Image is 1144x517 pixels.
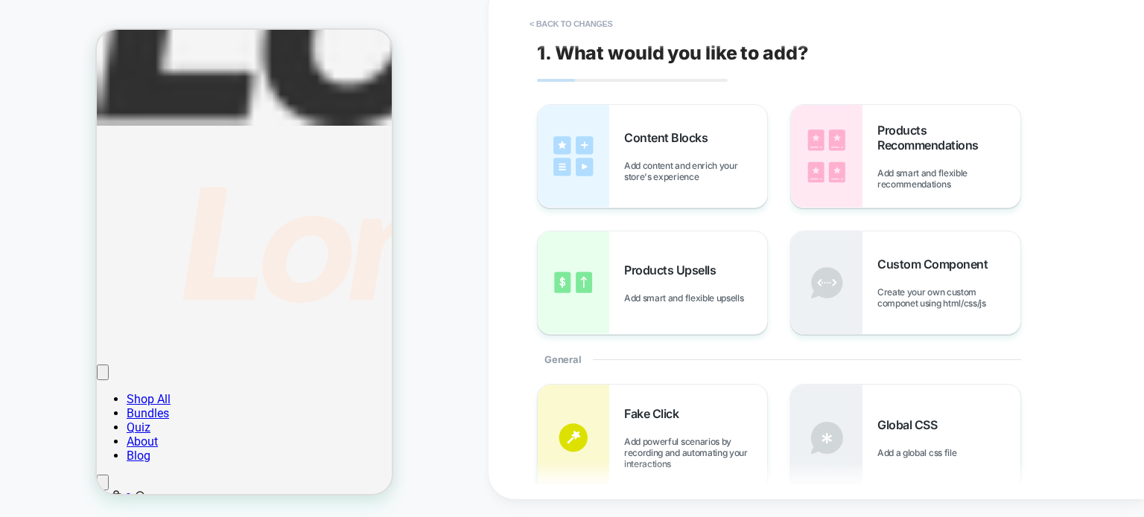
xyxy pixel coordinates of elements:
[30,362,74,376] a: Shop All
[624,130,715,145] span: Content Blocks
[30,391,54,405] a: Quiz
[537,42,808,64] span: 1. What would you like to add?
[877,257,995,272] span: Custom Component
[30,376,72,391] a: Bundles
[38,460,50,472] img: search-icon.svg
[13,460,25,472] img: Frame_1633.svg
[877,167,1020,190] span: Add smart and flexible recommendations
[877,286,1020,309] span: Create your own custom componet using html/css/js
[30,419,54,433] a: Blog
[28,461,35,475] span: 0
[30,405,61,419] a: About
[624,436,767,469] span: Add powerful scenarios by recording and automating your interactions
[624,406,686,421] span: Fake Click
[877,447,964,458] span: Add a global css file
[624,292,751,304] span: Add smart and flexible upsells
[522,12,620,36] button: < Back to changes
[13,461,38,475] a: Open cart modal
[624,263,723,277] span: Products Upsells
[624,160,767,182] span: Add content and enrich your store's experience
[537,335,1021,384] div: General
[877,417,944,432] span: Global CSS
[877,123,1020,152] span: Products Recommendations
